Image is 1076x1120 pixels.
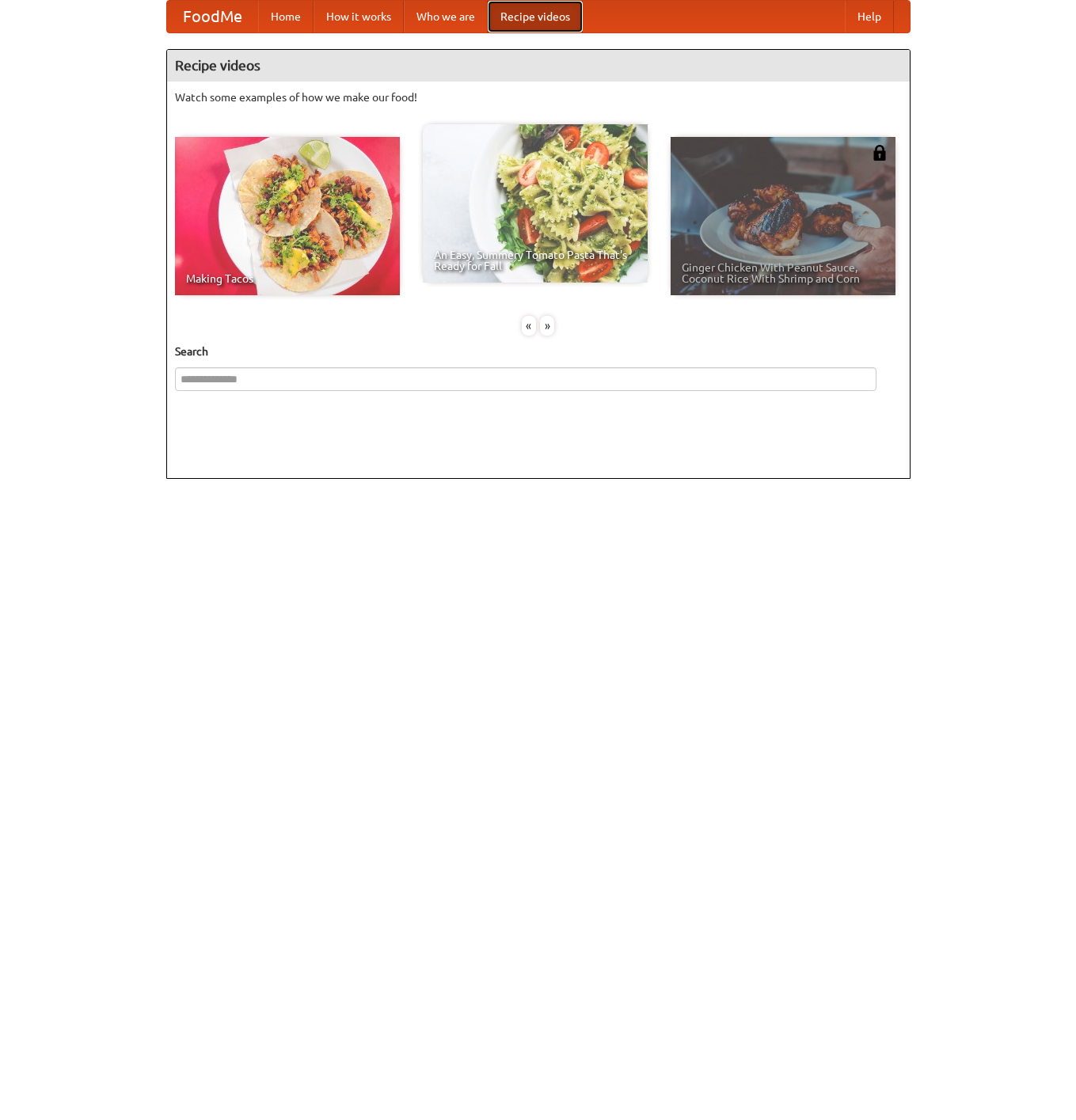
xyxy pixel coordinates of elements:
p: Watch some examples of how we make our food! [175,89,902,105]
div: « [522,316,536,336]
a: Home [258,1,314,32]
a: Who we are [404,1,488,32]
a: An Easy, Summery Tomato Pasta That's Ready for Fall [423,124,648,283]
a: How it works [314,1,404,32]
a: Making Tacos [175,137,400,295]
img: 483408.png [872,145,888,161]
div: » [540,316,554,336]
h5: Search [175,344,902,359]
h4: Recipe videos [167,50,910,82]
span: An Easy, Summery Tomato Pasta That's Ready for Fall [434,249,637,271]
a: Help [845,1,894,32]
a: FoodMe [167,1,258,32]
span: Making Tacos [186,273,389,284]
a: Recipe videos [488,1,583,32]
